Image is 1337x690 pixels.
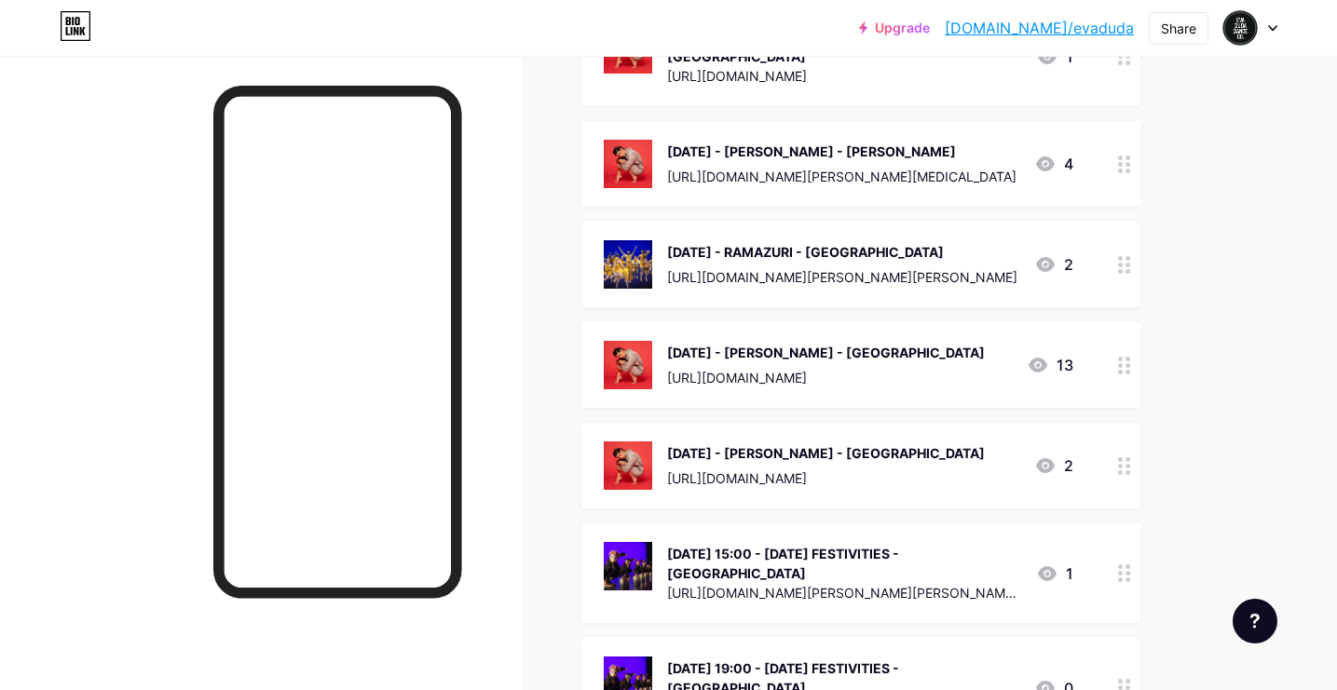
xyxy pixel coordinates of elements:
[667,468,985,488] div: [URL][DOMAIN_NAME]
[667,267,1017,287] div: [URL][DOMAIN_NAME][PERSON_NAME][PERSON_NAME]
[667,242,1017,262] div: [DATE] - RAMAZURI - [GEOGRAPHIC_DATA]
[604,341,652,389] img: 29 December - FRIDA - Budapest
[667,583,1021,602] div: [URL][DOMAIN_NAME][PERSON_NAME][PERSON_NAME][PERSON_NAME][PERSON_NAME]
[945,17,1134,39] a: [DOMAIN_NAME]/evaduda
[667,544,1021,583] div: [DATE] 15:00 - [DATE] FESTIVITIES - [GEOGRAPHIC_DATA]
[604,140,652,188] img: 19 November - FRIDA - Fürth
[667,443,985,463] div: [DATE] - [PERSON_NAME] - [GEOGRAPHIC_DATA]
[859,20,930,35] a: Upgrade
[1034,454,1073,477] div: 2
[604,240,652,289] img: 9 December - RAMAZURI - Budapest
[1034,153,1073,175] div: 4
[1027,354,1073,376] div: 13
[1034,253,1073,276] div: 2
[1161,19,1196,38] div: Share
[667,368,985,387] div: [URL][DOMAIN_NAME]
[667,343,985,362] div: [DATE] - [PERSON_NAME] - [GEOGRAPHIC_DATA]
[667,142,1016,161] div: [DATE] - [PERSON_NAME] - [PERSON_NAME]
[1222,10,1258,46] img: evaduda
[1036,562,1073,585] div: 1
[667,66,1021,86] div: [URL][DOMAIN_NAME]
[667,167,1016,186] div: [URL][DOMAIN_NAME][PERSON_NAME][MEDICAL_DATA]
[604,542,652,590] img: 31 December 15:00 - NEW YEAR'S EVE FESTIVITIES - Budapest
[604,441,652,490] img: 30 December - FRIDA - Budapest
